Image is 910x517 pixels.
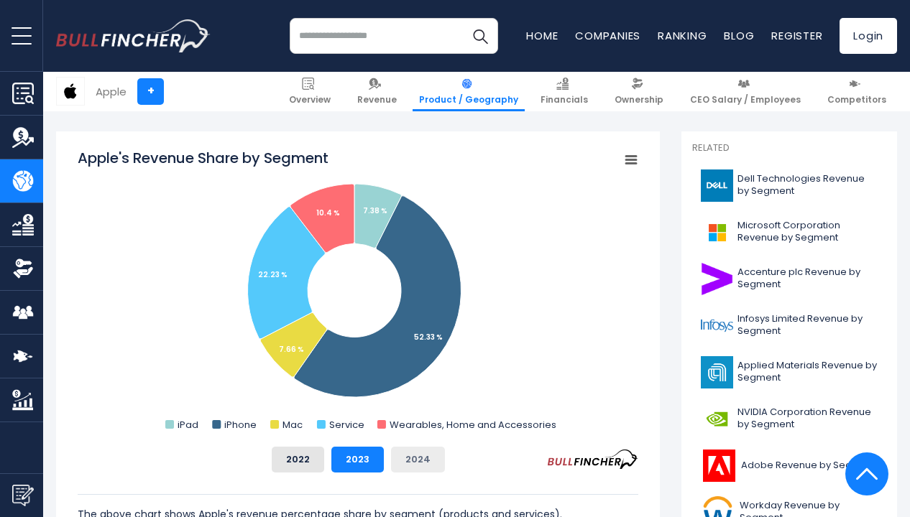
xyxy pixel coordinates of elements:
[178,418,198,432] text: iPad
[391,447,445,472] button: 2024
[658,28,707,43] a: Ranking
[737,220,878,244] span: Microsoft Corporation Revenue by Segment
[78,148,638,435] svg: Apple's Revenue Share by Segment
[258,269,288,280] tspan: 22.23 %
[692,399,886,439] a: NVIDIA Corporation Revenue by Segment
[351,72,403,111] a: Revenue
[414,332,443,343] tspan: 52.33 %
[692,446,886,485] a: Adobe Revenue by Segment
[541,94,588,106] span: Financials
[737,266,878,291] span: Accenture plc Revenue by Segment
[224,418,257,432] text: iPhone
[419,94,518,106] span: Product / Geography
[12,258,34,279] img: Ownership
[692,259,886,299] a: Accenture plc Revenue by Segment
[413,72,525,111] a: Product / Geography
[840,18,897,54] a: Login
[390,418,556,432] text: Wearables, Home and Accessories
[701,309,733,342] img: INFY logo
[272,447,324,472] button: 2022
[575,28,640,43] a: Companies
[96,83,127,100] div: Apple
[724,28,754,43] a: Blog
[534,72,594,111] a: Financials
[701,216,733,248] img: MSFT logo
[289,94,331,106] span: Overview
[737,313,878,337] span: Infosys Limited Revenue by Segment
[692,353,886,392] a: Applied Materials Revenue by Segment
[316,208,340,218] tspan: 10.4 %
[357,94,397,106] span: Revenue
[608,72,670,111] a: Ownership
[701,403,733,435] img: NVDA logo
[684,72,807,111] a: CEO Salary / Employees
[701,263,733,295] img: ACN logo
[821,72,893,111] a: Competitors
[329,418,364,432] text: Service
[701,356,733,388] img: AMAT logo
[692,142,886,154] p: Related
[526,28,558,43] a: Home
[692,166,886,205] a: Dell Technologies Revenue by Segment
[78,148,328,168] tspan: Apple's Revenue Share by Segment
[57,78,84,105] img: AAPL logo
[741,460,876,472] span: Adobe Revenue by Segment
[692,306,886,345] a: Infosys Limited Revenue by Segment
[615,94,663,106] span: Ownership
[737,406,878,431] span: NVIDIA Corporation Revenue by Segment
[363,205,387,216] tspan: 7.38 %
[701,169,733,202] img: DELL logo
[737,360,878,384] span: Applied Materials Revenue by Segment
[771,28,822,43] a: Register
[279,344,304,355] tspan: 7.66 %
[56,19,211,52] img: bullfincher logo
[331,447,384,472] button: 2023
[56,19,211,52] a: Go to homepage
[137,78,164,105] a: +
[690,94,801,106] span: CEO Salary / Employees
[462,18,498,54] button: Search
[827,94,886,106] span: Competitors
[737,173,878,197] span: Dell Technologies Revenue by Segment
[701,450,737,482] img: ADBE logo
[282,72,337,111] a: Overview
[282,418,303,432] text: Mac
[692,213,886,252] a: Microsoft Corporation Revenue by Segment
